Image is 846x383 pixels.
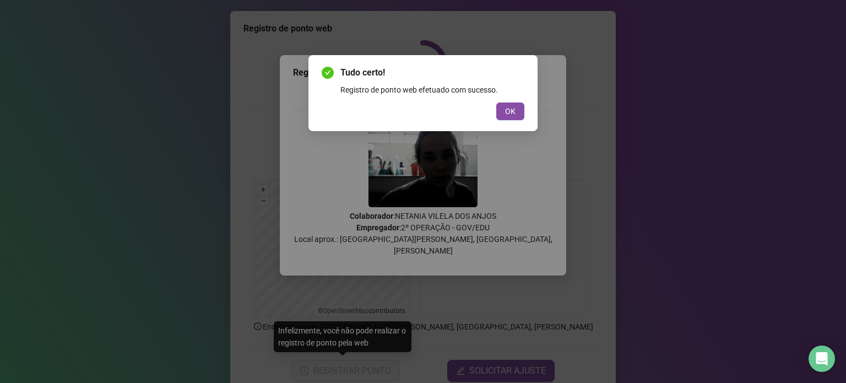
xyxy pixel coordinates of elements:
[505,105,516,117] span: OK
[496,103,524,120] button: OK
[809,346,835,372] div: Open Intercom Messenger
[340,66,524,79] span: Tudo certo!
[322,67,334,79] span: check-circle
[340,84,524,96] div: Registro de ponto web efetuado com sucesso.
